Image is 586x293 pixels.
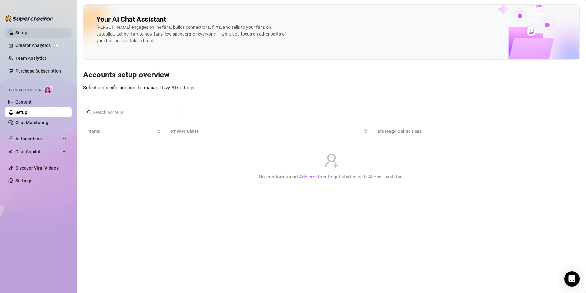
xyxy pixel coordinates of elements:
[96,15,166,24] h2: Your AI Chat Assistant
[83,123,166,140] th: Name
[324,153,339,168] span: user-add
[15,165,59,170] a: Discover Viral Videos
[15,66,66,76] a: Purchase Subscription
[93,109,170,116] input: Search account
[373,123,511,140] th: Message Online Fans
[5,15,53,22] img: logo-BBDzfeDw.svg
[8,149,12,154] img: Chat Copilot
[9,87,41,93] span: Izzy AI Chatter
[15,120,48,125] a: Chat Monitoring
[171,128,363,135] span: Private Chats
[96,24,288,44] div: [PERSON_NAME] engages online fans, builds connections, flirts, and sells to your fans on autopilo...
[166,123,373,140] th: Private Chats
[44,85,54,94] img: AI Chatter
[83,70,580,80] h3: Accounts setup overview
[259,173,404,181] span: No creators found. to get started with AI chat assistant
[83,85,196,91] span: Select a specific account to manage Izzy AI settings.
[15,178,32,183] a: Settings
[15,30,27,35] a: Setup
[8,136,13,141] span: thunderbolt
[15,134,61,144] span: Automations
[15,110,27,115] a: Setup
[15,40,66,51] a: Creator Analytics exclamation-circle
[564,271,580,287] div: Open Intercom Messenger
[15,146,61,157] span: Chat Copilot
[15,99,32,105] a: Content
[15,56,47,61] a: Team Analytics
[87,110,91,115] span: search
[88,128,156,135] span: Name
[299,174,326,180] a: Add creators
